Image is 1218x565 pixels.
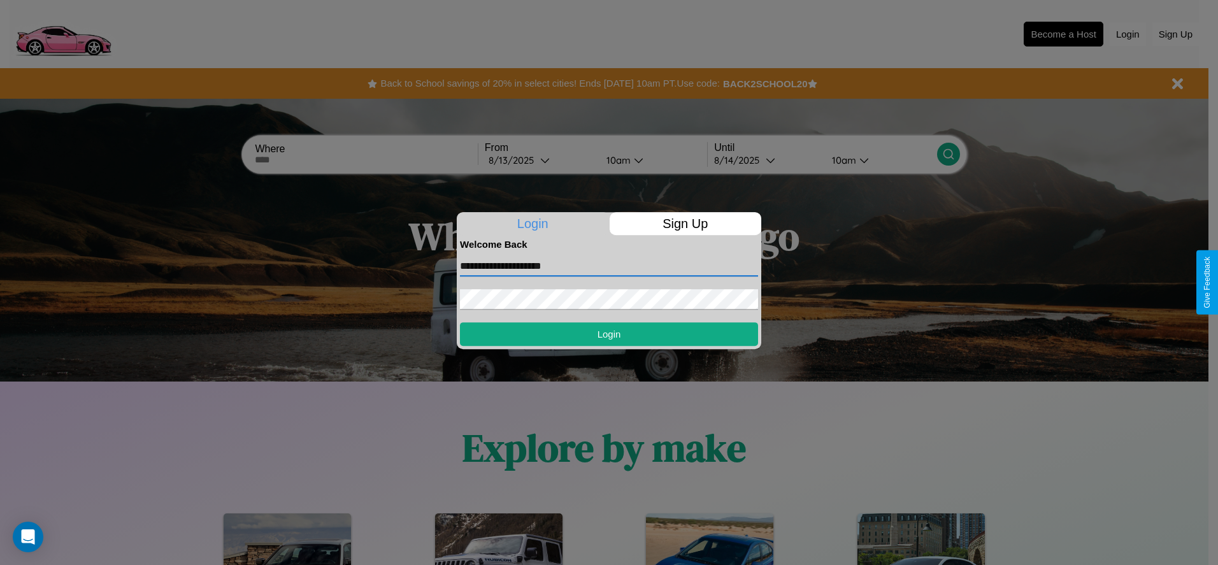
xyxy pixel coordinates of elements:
[457,212,609,235] p: Login
[460,322,758,346] button: Login
[1203,257,1212,308] div: Give Feedback
[460,239,758,250] h4: Welcome Back
[610,212,762,235] p: Sign Up
[13,522,43,552] div: Open Intercom Messenger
